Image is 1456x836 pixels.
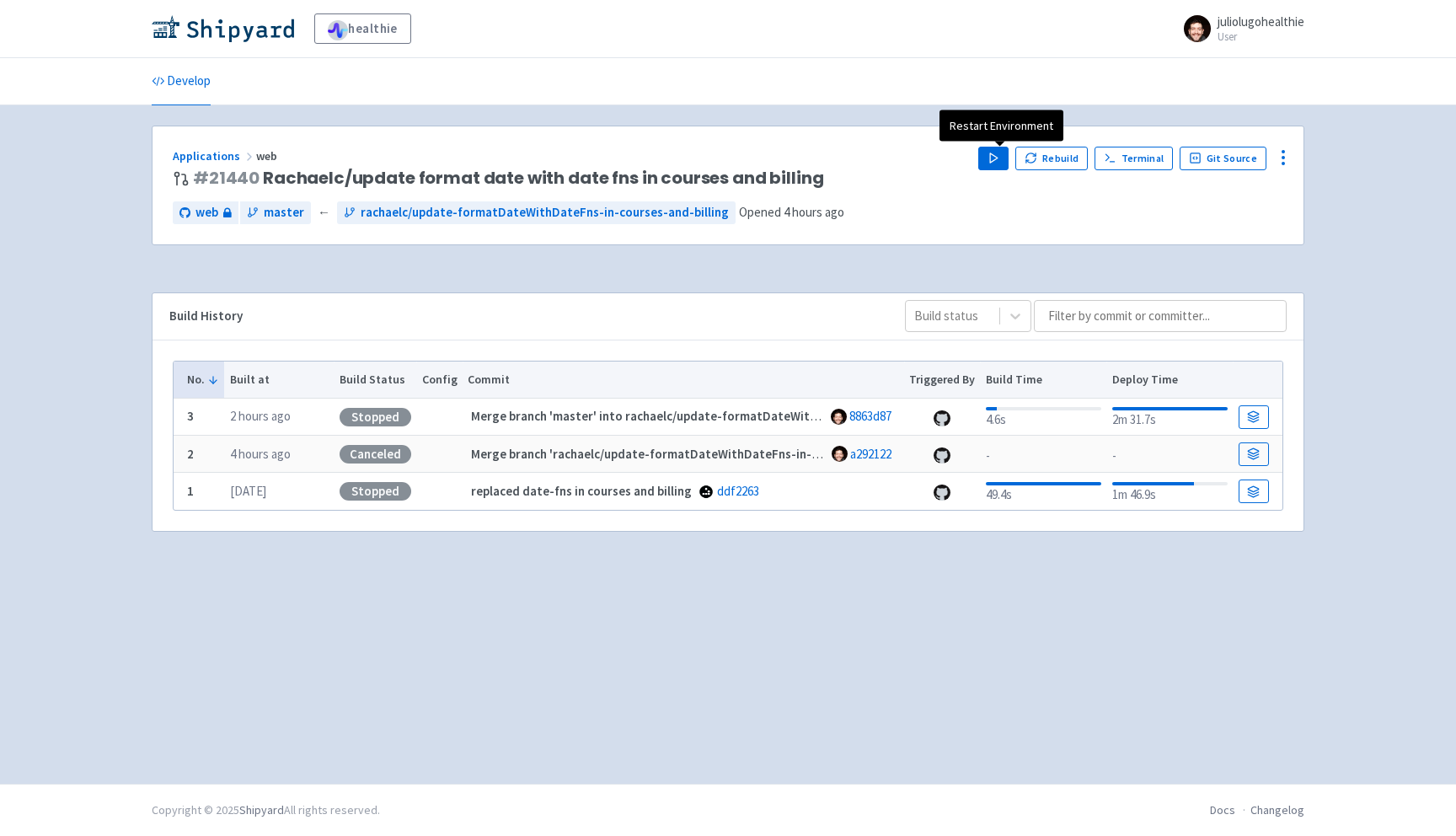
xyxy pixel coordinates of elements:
div: Canceled [340,445,411,464]
b: 2 [187,446,194,462]
span: web [256,148,280,163]
span: juliolugohealthie [1218,13,1304,29]
th: Build Status [334,362,416,399]
th: Triggered By [904,362,981,399]
img: Shipyard logo [152,15,294,42]
a: Applications [173,148,256,163]
a: Terminal [1095,147,1173,170]
span: master [264,203,304,222]
span: web [195,203,218,222]
time: [DATE] [230,483,266,499]
div: 49.4s [986,479,1101,505]
span: rachaelc/update-formatDateWithDateFns-in-courses-and-billing [361,203,729,222]
span: ← [318,203,330,222]
div: Build History [169,307,878,326]
th: Deploy Time [1106,362,1233,399]
a: Build Details [1239,442,1269,466]
b: 1 [187,483,194,499]
th: Config [416,362,463,399]
time: 4 hours ago [230,446,291,462]
small: User [1218,31,1304,42]
a: #21440 [193,166,260,190]
span: Opened [739,204,844,220]
th: Commit [463,362,904,399]
div: 2m 31.7s [1112,404,1228,430]
a: ddf2263 [717,483,759,499]
a: master [240,201,311,224]
button: Rebuild [1015,147,1088,170]
strong: Merge branch 'rachaelc/update-formatDateWithDateFns-in-client-profile' into rachaelc/update-forma... [471,446,1287,462]
div: Copyright © 2025 All rights reserved. [152,801,380,819]
a: 8863d87 [849,408,891,424]
a: Build Details [1239,405,1269,429]
div: Stopped [340,482,411,501]
strong: Merge branch 'master' into rachaelc/update-formatDateWithDateFns-in-courses-and-billing [471,408,993,424]
a: Shipyard [239,802,284,817]
b: 3 [187,408,194,424]
a: rachaelc/update-formatDateWithDateFns-in-courses-and-billing [337,201,736,224]
th: Built at [224,362,334,399]
a: web [173,201,238,224]
strong: replaced date-fns in courses and billing [471,483,692,499]
span: Rachaelc/update format date with date fns in courses and billing [193,169,823,188]
div: - [1112,443,1228,466]
button: Play [978,147,1009,170]
time: 4 hours ago [784,204,844,220]
input: Filter by commit or committer... [1034,300,1287,332]
a: Docs [1210,802,1235,817]
th: Build Time [980,362,1106,399]
a: a292122 [850,446,891,462]
a: juliolugohealthie User [1174,15,1304,42]
time: 2 hours ago [230,408,291,424]
a: Changelog [1250,802,1304,817]
div: Stopped [340,408,411,426]
div: 1m 46.9s [1112,479,1228,505]
a: healthie [314,13,411,44]
div: 4.6s [986,404,1101,430]
button: No. [187,371,219,389]
a: Develop [152,58,211,105]
a: Build Details [1239,480,1269,503]
a: Git Source [1180,147,1266,170]
div: - [986,443,1101,466]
